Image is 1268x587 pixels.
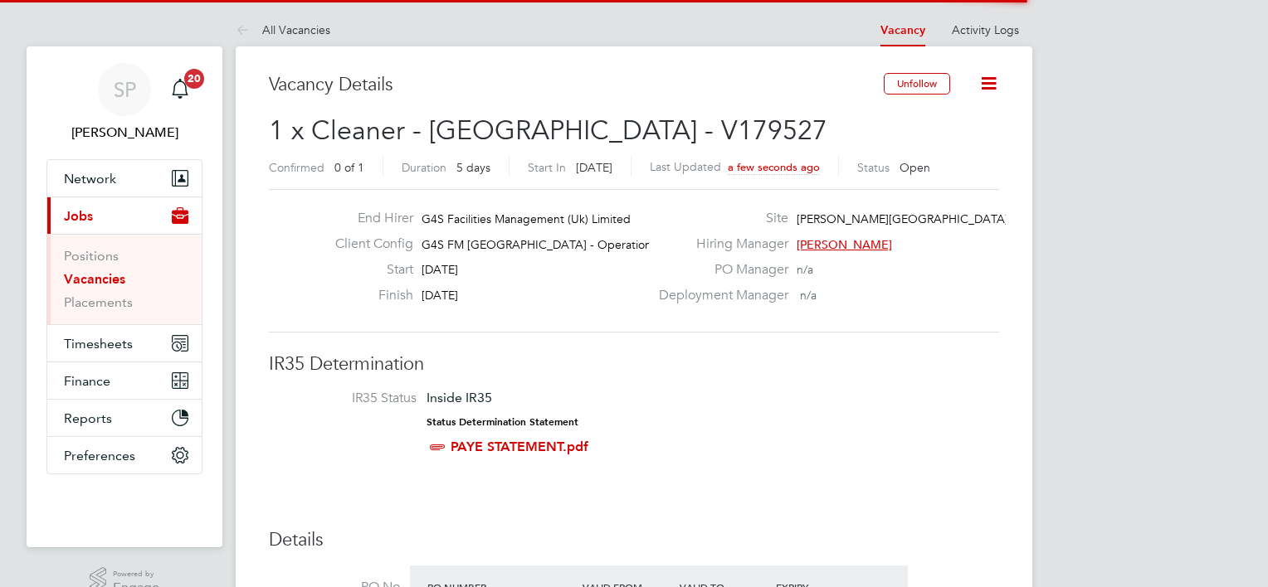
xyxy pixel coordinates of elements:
label: PO Manager [649,261,788,279]
span: Reports [64,410,112,426]
strong: Status Determination Statement [427,416,578,428]
h3: Details [269,528,999,552]
span: [DATE] [422,262,458,277]
span: 20 [184,69,204,89]
span: Network [64,171,116,187]
span: 5 days [456,160,490,175]
button: Jobs [47,197,202,234]
nav: Main navigation [27,46,222,547]
label: Confirmed [269,160,324,175]
span: Inside IR35 [427,390,492,405]
img: fastbook-logo-retina.png [47,491,202,517]
label: Start [322,261,413,279]
button: Finance [47,362,202,399]
span: Smeraldo Porcaro [46,123,202,143]
button: Timesheets [47,325,202,361]
span: [PERSON_NAME] [797,237,892,252]
a: Positions [64,248,119,264]
button: Unfollow [884,73,950,95]
a: PAYE STATEMENT.pdf [451,439,588,454]
a: Placements [64,294,133,310]
button: Preferences [47,437,202,473]
a: Activity Logs [952,22,1019,37]
span: 0 of 1 [334,160,364,175]
label: End Hirer [322,210,413,227]
h3: IR35 Determination [269,352,999,376]
span: G4S Facilities Management (Uk) Limited [422,211,631,226]
span: a few seconds ago [728,160,820,174]
a: 20 [163,63,197,116]
label: Start In [528,160,566,175]
span: Open [900,160,930,175]
div: Jobs [47,234,202,324]
label: Last Updated [650,159,721,174]
span: [DATE] [422,288,458,303]
a: Go to home page [46,491,202,517]
span: G4S FM [GEOGRAPHIC_DATA] - Operational [422,237,660,252]
button: Reports [47,400,202,436]
span: [DATE] [576,160,612,175]
span: Jobs [64,208,93,224]
label: Site [649,210,788,227]
label: Client Config [322,235,413,253]
span: n/a [800,288,817,303]
span: Timesheets [64,336,133,352]
label: Deployment Manager [649,287,788,304]
a: Vacancy [880,23,925,37]
span: n/a [797,262,813,277]
span: Preferences [64,448,135,463]
label: Duration [402,160,446,175]
a: SP[PERSON_NAME] [46,63,202,143]
h3: Vacancy Details [269,73,884,97]
label: Finish [322,287,413,304]
span: SP [114,79,136,100]
label: Hiring Manager [649,235,788,253]
label: IR35 Status [285,390,417,407]
a: Vacancies [64,271,125,287]
label: Status [857,160,890,175]
a: All Vacancies [236,22,330,37]
span: [PERSON_NAME][GEOGRAPHIC_DATA] [797,211,1008,226]
button: Network [47,160,202,196]
span: Powered by [113,567,159,581]
span: 1 x Cleaner - [GEOGRAPHIC_DATA] - V179527 [269,114,827,147]
span: Finance [64,373,110,389]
